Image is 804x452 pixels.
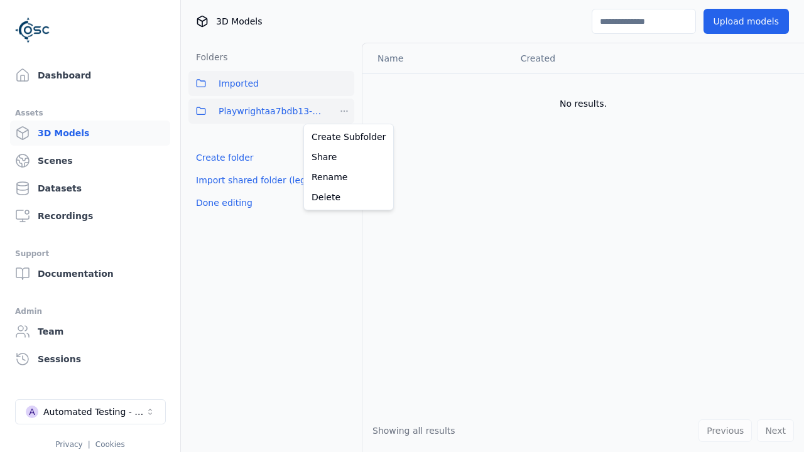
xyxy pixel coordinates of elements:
[307,167,391,187] a: Rename
[307,127,391,147] a: Create Subfolder
[307,187,391,207] a: Delete
[307,147,391,167] a: Share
